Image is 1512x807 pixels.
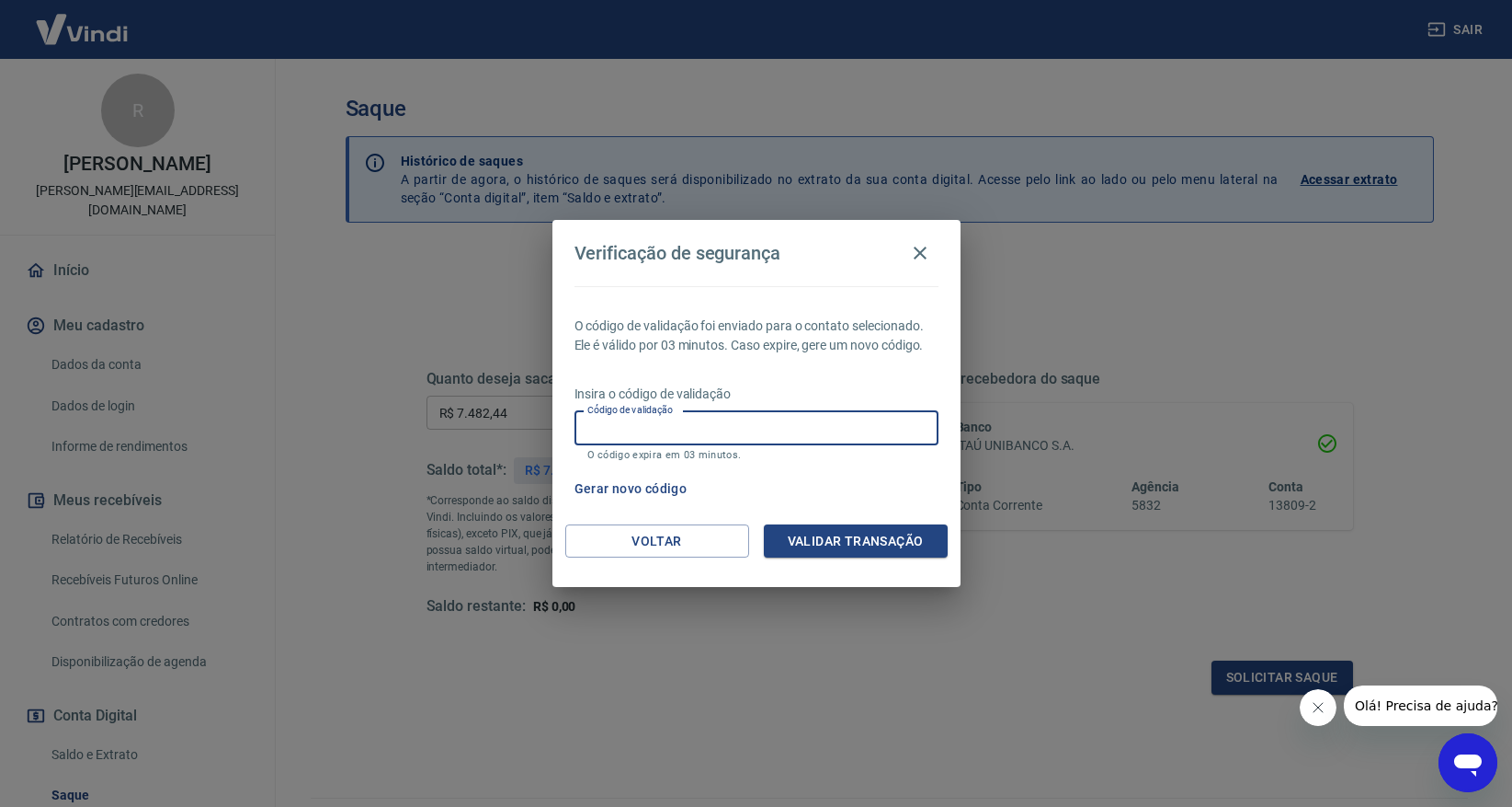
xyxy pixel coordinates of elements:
[587,403,673,417] label: Código de validação
[565,525,749,559] button: Voltar
[574,242,781,264] h4: Verificação de segurança
[1438,733,1497,792] iframe: Botão para abrir a janela de mensagens
[11,13,154,28] span: Olá! Precisa de ajuda?
[764,525,948,559] button: Validar transação
[574,385,938,404] p: Insira o código de validação
[1344,686,1497,726] iframe: Mensagem da empresa
[574,317,938,355] p: O código de validação foi enviado para o contato selecionado. Ele é válido por 03 minutos. Caso e...
[1300,689,1336,726] iframe: Fechar mensagem
[567,472,695,506] button: Gerar novo código
[587,449,926,461] p: O código expira em 03 minutos.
